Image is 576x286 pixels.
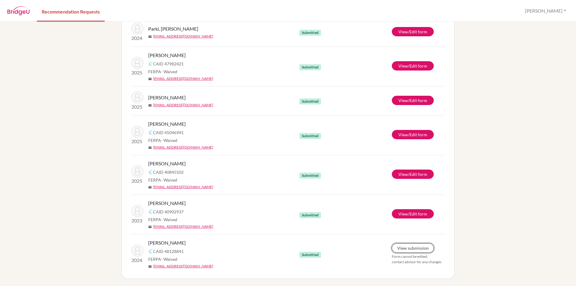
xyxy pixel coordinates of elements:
[299,133,321,139] span: Submitted
[299,252,321,258] span: Submitted
[131,257,143,264] p: 2024
[392,209,434,218] a: View/Edit form
[131,103,143,110] p: 2025
[148,209,153,214] img: Common App logo
[161,69,177,74] span: - Waived
[392,243,434,253] a: View submission
[392,130,434,139] a: View/Edit form
[153,102,213,108] a: [EMAIL_ADDRESS][DOMAIN_NAME]
[153,184,213,190] a: [EMAIL_ADDRESS][DOMAIN_NAME]
[131,177,143,185] p: 2025
[131,138,143,145] p: 2025
[148,265,152,268] span: mail
[148,137,177,143] span: FERPA
[7,6,30,15] img: BridgeU logo
[148,130,153,135] img: Common App logo
[131,205,143,217] img: Rawal, Devaki
[148,225,152,229] span: mail
[148,120,186,128] span: [PERSON_NAME]
[148,35,152,38] span: mail
[392,170,434,179] a: View/Edit form
[131,23,143,35] img: Parki, Sangita
[148,216,177,223] span: FERPA
[131,245,143,257] img: Poudel, Prabesh
[392,96,434,105] a: View/Edit form
[148,68,177,75] span: FERPA
[153,34,213,39] a: [EMAIL_ADDRESS][DOMAIN_NAME]
[299,98,321,104] span: Submitted
[161,257,177,262] span: - Waived
[148,94,186,101] span: [PERSON_NAME]
[131,57,143,69] img: Raut, Teju
[153,169,184,175] span: CAID 40845502
[131,165,143,177] img: Satyal, Shabdi
[148,249,153,254] img: Common App logo
[131,69,143,76] p: 2025
[161,177,177,182] span: - Waived
[148,104,152,107] span: mail
[392,27,434,36] a: View/Edit form
[148,200,186,207] span: [PERSON_NAME]
[153,129,184,136] span: CAID 45046941
[148,185,152,189] span: mail
[299,30,321,36] span: Submitted
[161,138,177,143] span: - Waived
[153,61,184,67] span: CAID 47982421
[148,160,186,167] span: [PERSON_NAME]
[148,170,153,174] img: Common App logo
[299,64,321,70] span: Submitted
[148,77,152,81] span: mail
[148,239,186,246] span: [PERSON_NAME]
[161,217,177,222] span: - Waived
[153,248,184,254] span: CAID 48128841
[153,224,213,229] a: [EMAIL_ADDRESS][DOMAIN_NAME]
[392,61,434,71] a: View/Edit form
[131,217,143,224] p: 2023
[37,1,105,22] a: Recommendation Requests
[131,35,143,42] p: 2024
[522,5,569,17] button: [PERSON_NAME]
[153,263,213,269] a: [EMAIL_ADDRESS][DOMAIN_NAME]
[148,25,198,32] span: Parki, [PERSON_NAME]
[299,212,321,218] span: Submitted
[131,91,143,103] img: Bhusal, Swastik
[148,256,177,262] span: FERPA
[153,145,213,150] a: [EMAIL_ADDRESS][DOMAIN_NAME]
[148,52,186,59] span: [PERSON_NAME]
[153,76,213,81] a: [EMAIL_ADDRESS][DOMAIN_NAME]
[153,209,184,215] span: CAID 40902937
[148,146,152,149] span: mail
[392,254,445,265] p: Form cannot be edited, contact advisor for any changes
[148,177,177,183] span: FERPA
[148,61,153,66] img: Common App logo
[299,173,321,179] span: Submitted
[131,126,143,138] img: Acharya, Samir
